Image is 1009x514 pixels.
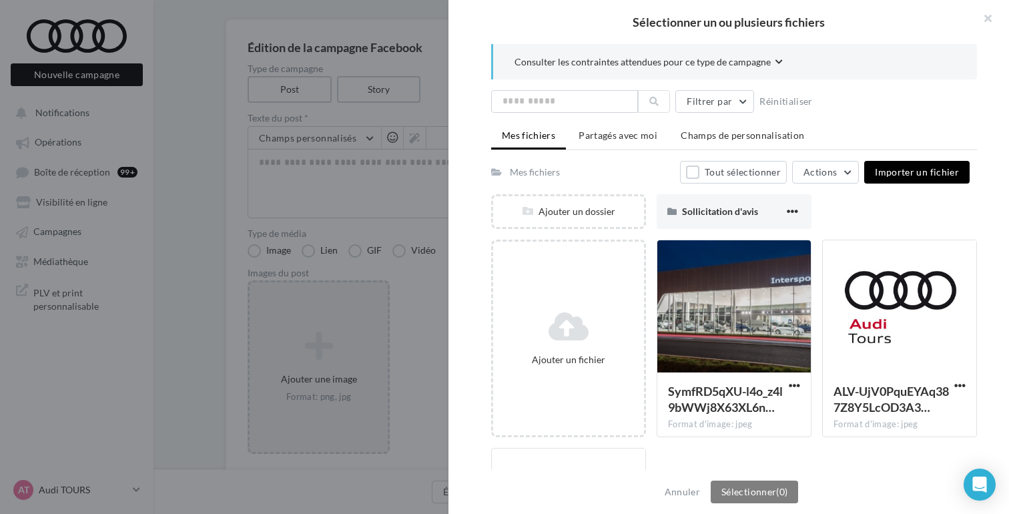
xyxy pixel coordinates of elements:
button: Consulter les contraintes attendues pour ce type de campagne [515,55,783,71]
button: Sélectionner(0) [711,481,798,503]
div: Ajouter un fichier [498,353,639,366]
span: Partagés avec moi [579,130,657,141]
span: SymfRD5qXU-l4o_z4l9bWWj8X63XL6nkkVagiRPT5-jk4W_F9YBiE1RTdppKadZxwtxuYYkof3j8bwjy0w=s0 [668,384,783,415]
div: Mes fichiers [510,166,560,179]
span: Mes fichiers [502,130,555,141]
span: Sollicitation d'avis [682,206,758,217]
span: (0) [776,486,787,497]
button: Tout sélectionner [680,161,787,184]
span: Consulter les contraintes attendues pour ce type de campagne [515,55,771,69]
button: Actions [792,161,859,184]
div: Format d'image: jpeg [833,419,966,431]
button: Importer un fichier [864,161,970,184]
span: Importer un fichier [875,166,959,178]
span: Actions [803,166,837,178]
button: Annuler [659,484,705,500]
h2: Sélectionner un ou plusieurs fichiers [470,16,988,28]
div: Open Intercom Messenger [964,469,996,501]
span: ALV-UjV0PquEYAq387Z8Y5LcOD3A3ULdNtDThxbmal2XAIJtu4H1YvEC [833,384,949,415]
button: Réinitialiser [754,93,818,109]
div: Ajouter un dossier [493,205,644,218]
span: Champs de personnalisation [681,130,804,141]
button: Filtrer par [675,90,754,113]
div: Format d'image: jpeg [668,419,800,431]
